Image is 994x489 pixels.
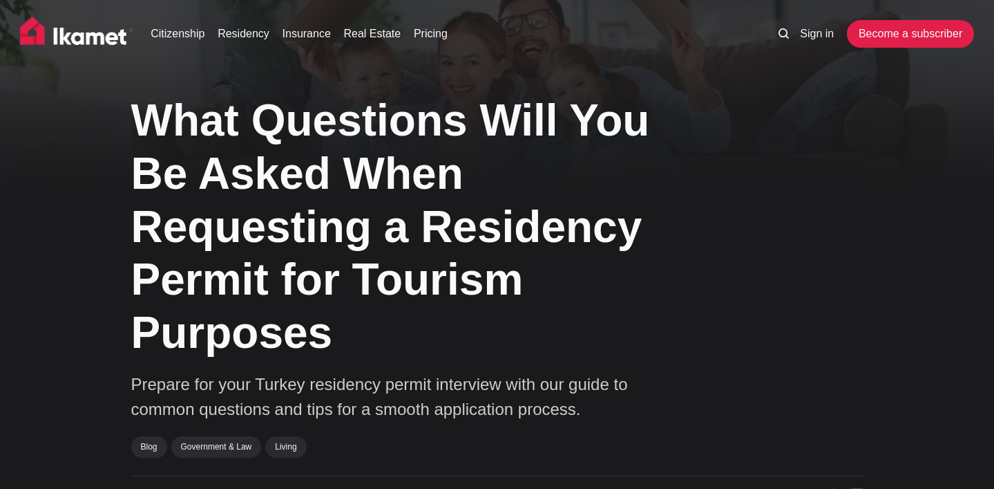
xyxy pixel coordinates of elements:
h1: What Questions Will You Be Asked When Requesting a Residency Permit for Tourism Purposes [131,94,711,360]
a: Blog [131,436,167,457]
a: Citizenship [151,26,204,42]
p: Prepare for your Turkey residency permit interview with our guide to common questions and tips fo... [131,372,670,422]
a: Government & Law [171,436,262,457]
a: Become a subscriber [847,20,974,48]
a: Real Estate [344,26,401,42]
img: Ikamet home [20,17,133,51]
a: Pricing [414,26,448,42]
a: Sign in [800,26,834,42]
a: Insurance [283,26,331,42]
a: Residency [218,26,269,42]
a: Living [265,436,306,457]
